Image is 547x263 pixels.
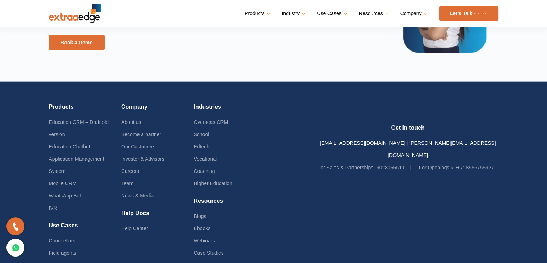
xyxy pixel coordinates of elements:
[49,156,104,174] a: Application Management System
[49,250,76,256] a: Field agents
[121,131,161,137] a: Become a partner
[466,165,494,170] a: 8956755927
[49,103,121,116] h4: Products
[49,180,77,186] a: Mobile CRM
[193,226,210,231] a: Ebooks
[49,205,57,211] a: IVR
[320,140,496,158] a: [EMAIL_ADDRESS][DOMAIN_NAME] | [PERSON_NAME][EMAIL_ADDRESS][DOMAIN_NAME]
[49,119,109,137] a: Education CRM – Draft old version
[318,161,375,174] label: For Sales & Partnerships:
[121,156,164,162] a: Investor & Advisors
[419,161,464,174] label: For Openings & HR:
[121,103,193,116] h4: Company
[318,124,498,137] h4: Get in touch
[193,103,266,116] h4: Industries
[439,6,498,21] a: Let’s Talk
[359,8,388,19] a: Resources
[121,210,193,222] h4: Help Docs
[193,197,266,210] h4: Resources
[317,8,346,19] a: Use Cases
[121,119,141,125] a: About us
[193,238,215,244] a: Webinars
[193,213,206,219] a: Blogs
[121,193,154,199] a: News & Media
[193,168,215,174] a: Coaching
[400,8,427,19] a: Company
[121,168,139,174] a: Careers
[49,238,76,244] a: Counsellors
[49,35,105,50] a: Book a Demo
[121,226,148,231] a: Help Center
[49,222,121,235] h4: Use Cases
[49,144,90,150] a: Education Chatbot
[121,144,155,150] a: Our Customers
[193,156,217,162] a: Vocational
[282,8,304,19] a: Industry
[377,165,405,170] a: 9028065511
[245,8,269,19] a: Products
[193,131,209,137] a: School
[193,144,209,150] a: Edtech
[193,119,228,125] a: Overseas CRM
[193,180,232,186] a: Higher Education
[193,250,223,256] a: Case Studies
[121,180,133,186] a: Team
[49,193,81,199] a: WhatsApp Bot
